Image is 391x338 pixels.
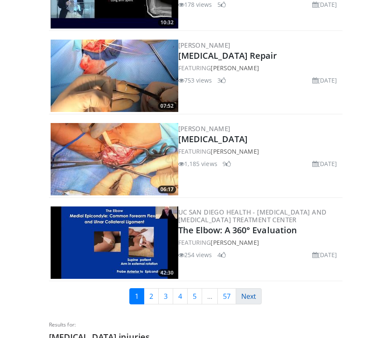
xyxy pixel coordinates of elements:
a: UC San Diego Health - [MEDICAL_DATA] and [MEDICAL_DATA] Treatment Center [178,208,327,224]
a: The Elbow: A 360° Evaluation [178,224,297,236]
span: 07:52 [158,102,176,110]
a: 5 [187,288,202,304]
span: 10:32 [158,19,176,26]
span: 06:17 [158,186,176,193]
a: [MEDICAL_DATA] [178,133,248,145]
img: 310f120a-c1a5-4a42-9d82-dfbb37a957a7.300x170_q85_crop-smart_upscale.jpg [51,206,178,279]
a: [PERSON_NAME] [211,64,259,72]
a: 2 [144,288,159,304]
li: 3 [217,76,226,85]
li: [DATE] [312,159,337,168]
a: [PERSON_NAME] [211,147,259,155]
a: 3 [158,288,173,304]
a: [PERSON_NAME] [211,238,259,246]
img: 5cd67866-0de2-442a-a1f1-b3329aec6916.300x170_q85_crop-smart_upscale.jpg [51,40,178,112]
div: FEATURING [178,147,341,156]
img: 2fcece4e-03bd-4e4b-93bb-765d9c8a76b5.300x170_q85_crop-smart_upscale.jpg [51,123,178,195]
li: 9 [223,159,231,168]
a: 07:52 [51,40,178,112]
li: 1,185 views [178,159,217,168]
nav: Search results pages [49,288,342,304]
a: 57 [217,288,236,304]
a: 42:30 [51,206,178,279]
div: FEATURING [178,63,341,72]
li: 4 [217,250,226,259]
a: 1 [129,288,144,304]
a: [PERSON_NAME] [178,41,231,49]
li: 753 views [178,76,212,85]
a: Next [236,288,262,304]
li: [DATE] [312,250,337,259]
a: [MEDICAL_DATA] Repair [178,50,277,61]
div: FEATURING [178,238,341,247]
span: 42:30 [158,269,176,277]
li: [DATE] [312,76,337,85]
li: 254 views [178,250,212,259]
p: Results for: [49,321,342,328]
a: 06:17 [51,123,178,195]
a: [PERSON_NAME] [178,124,231,133]
a: 4 [173,288,188,304]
